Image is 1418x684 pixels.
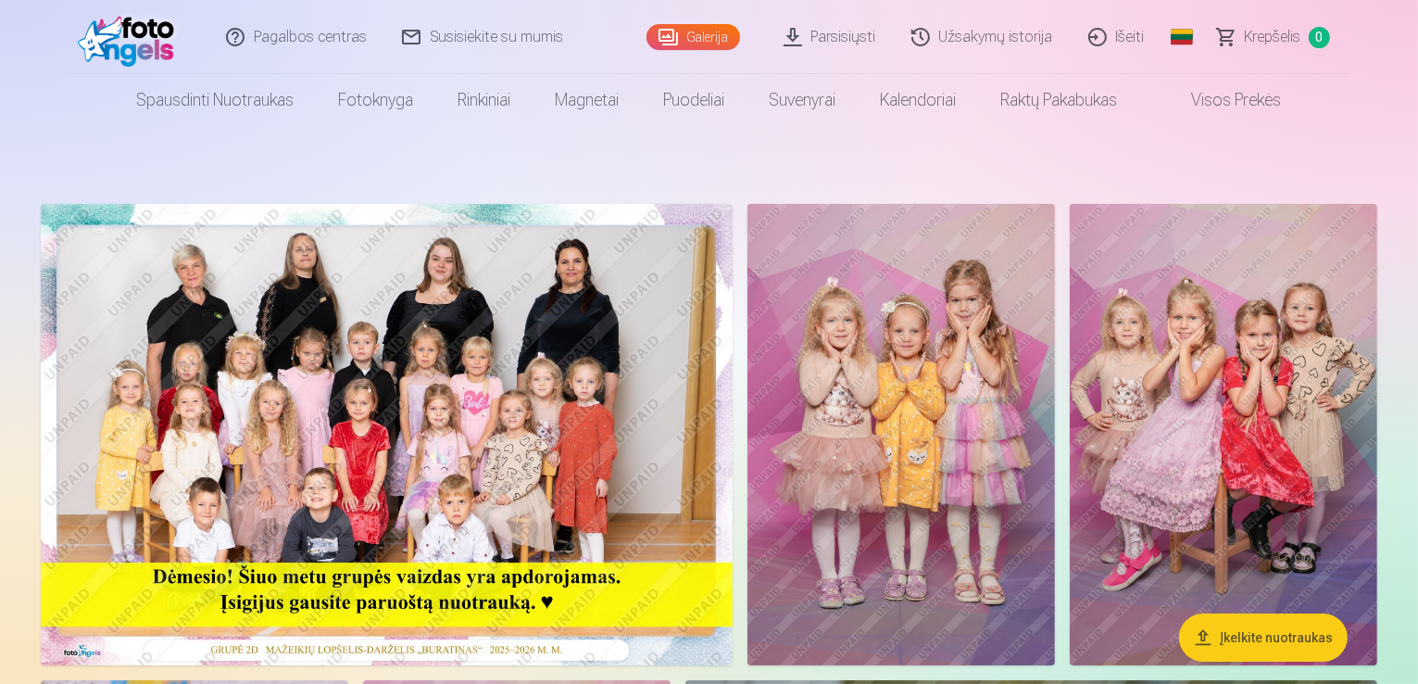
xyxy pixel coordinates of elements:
[859,74,979,126] a: Kalendoriai
[979,74,1140,126] a: Raktų pakabukas
[317,74,436,126] a: Fotoknyga
[747,74,859,126] a: Suvenyrai
[533,74,642,126] a: Magnetai
[642,74,747,126] a: Puodeliai
[1179,614,1348,662] button: Įkelkite nuotraukas
[1140,74,1304,126] a: Visos prekės
[1245,26,1301,48] span: Krepšelis
[78,7,184,67] img: /fa2
[115,74,317,126] a: Spausdinti nuotraukas
[436,74,533,126] a: Rinkiniai
[646,24,740,50] a: Galerija
[1309,27,1330,48] span: 0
